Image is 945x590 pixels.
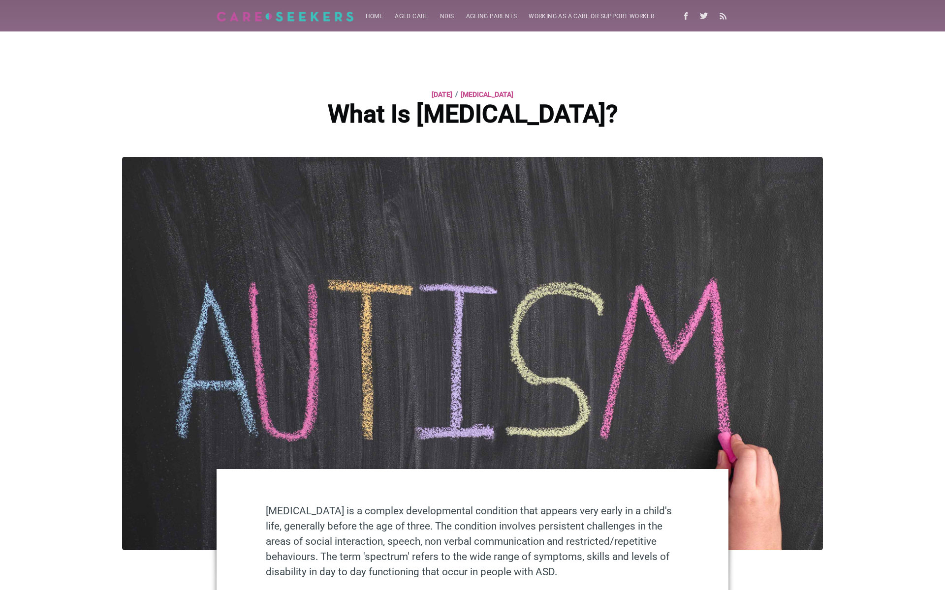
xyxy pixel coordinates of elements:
a: Home [360,7,389,26]
a: Aged Care [389,7,434,26]
img: Careseekers [217,11,354,22]
span: / [455,88,458,100]
a: NDIS [434,7,460,26]
p: [MEDICAL_DATA] is a complex developmental condition that appears very early in a child's life, ge... [266,503,679,580]
a: Ageing parents [460,7,523,26]
h1: What Is [MEDICAL_DATA]? [245,100,700,129]
time: [DATE] [432,88,452,100]
a: [MEDICAL_DATA] [461,88,513,100]
a: Working as a care or support worker [523,7,660,26]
